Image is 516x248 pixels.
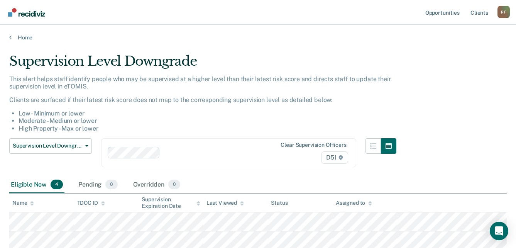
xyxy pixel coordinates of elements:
[206,200,244,206] div: Last Viewed
[132,177,182,194] div: Overridden0
[142,196,200,209] div: Supervision Expiration Date
[13,143,82,149] span: Supervision Level Downgrade
[8,8,45,17] img: Recidiviz
[321,151,348,164] span: D51
[497,6,510,18] div: R F
[77,200,105,206] div: TDOC ID
[281,142,346,148] div: Clear supervision officers
[168,180,180,190] span: 0
[12,200,34,206] div: Name
[9,75,396,90] p: This alert helps staff identify people who may be supervised at a higher level than their latest ...
[9,138,92,154] button: Supervision Level Downgrade
[9,53,396,75] div: Supervision Level Downgrade
[271,200,288,206] div: Status
[19,117,396,124] li: Moderate - Medium or lower
[51,180,63,190] span: 4
[490,222,508,240] div: Open Intercom Messenger
[497,6,510,18] button: Profile dropdown button
[105,180,117,190] span: 0
[336,200,372,206] div: Assigned to
[19,110,396,117] li: Low - Minimum or lower
[9,177,64,194] div: Eligible Now4
[9,34,507,41] a: Home
[9,96,396,104] p: Clients are surfaced if their latest risk score does not map to the corresponding supervision lev...
[19,125,396,132] li: High Property - Max or lower
[77,177,119,194] div: Pending0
